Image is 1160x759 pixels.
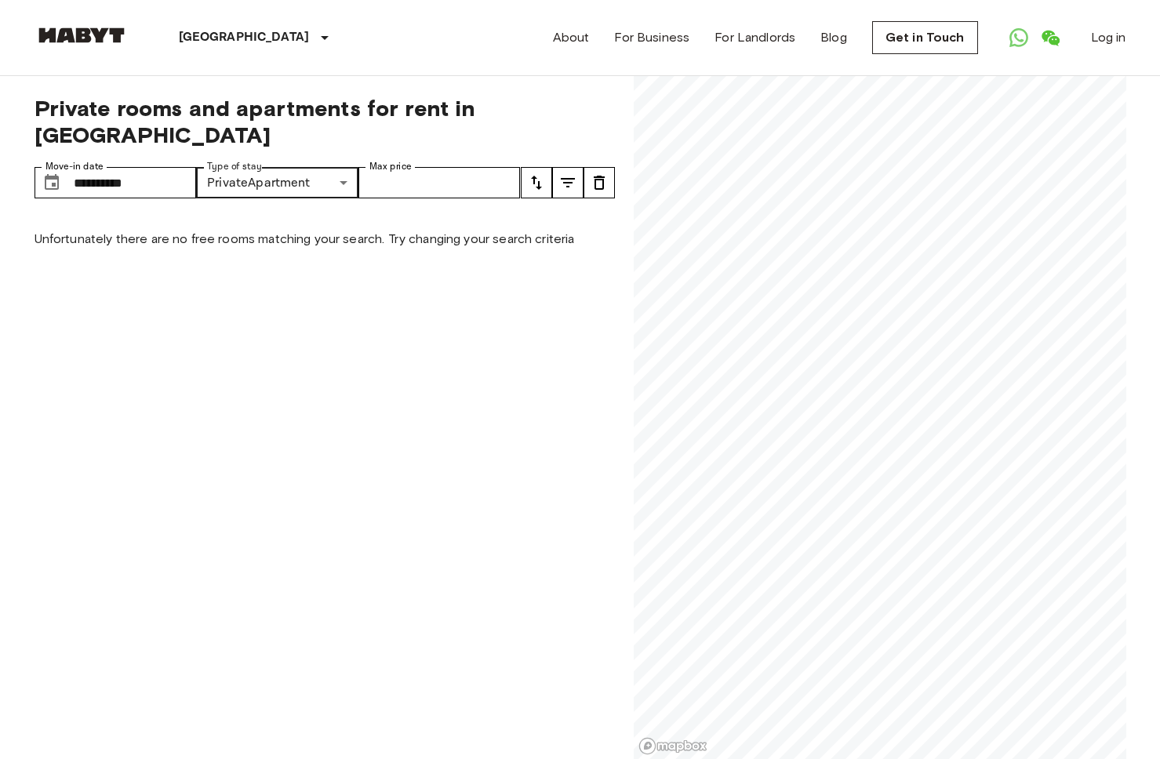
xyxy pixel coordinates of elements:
button: tune [521,167,552,198]
a: For Landlords [715,28,795,47]
span: Private rooms and apartments for rent in [GEOGRAPHIC_DATA] [35,95,615,148]
button: tune [584,167,615,198]
button: Choose date, selected date is 23 Sep 2025 [36,167,67,198]
a: Open WeChat [1035,22,1066,53]
button: tune [552,167,584,198]
a: For Business [614,28,689,47]
a: Blog [820,28,847,47]
label: Max price [369,160,412,173]
div: PrivateApartment [196,167,358,198]
a: Mapbox logo [638,737,707,755]
img: Habyt [35,27,129,43]
label: Move-in date [45,160,104,173]
a: Get in Touch [872,21,978,54]
label: Type of stay [207,160,262,173]
p: Unfortunately there are no free rooms matching your search. Try changing your search criteria [35,230,615,249]
p: [GEOGRAPHIC_DATA] [179,28,310,47]
a: Open WhatsApp [1003,22,1035,53]
a: About [553,28,590,47]
a: Log in [1091,28,1126,47]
